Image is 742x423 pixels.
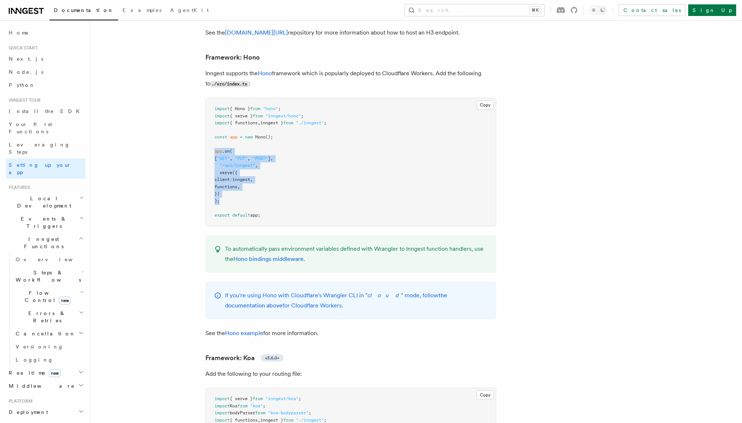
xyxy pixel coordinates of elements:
[253,113,263,118] span: from
[6,138,85,158] a: Leveraging Steps
[270,156,273,161] span: ,
[232,177,250,182] span: inngest
[688,4,736,16] a: Sign Up
[6,369,61,376] span: Realtime
[230,134,237,140] span: app
[225,244,488,264] p: To automatically pass environment variables defined with Wrangler to Inngest function handlers, u...
[230,149,232,154] span: (
[16,357,53,363] span: Logging
[245,134,253,140] span: new
[253,396,263,401] span: from
[230,156,232,161] span: ,
[6,379,85,392] button: Middleware
[298,396,301,401] span: ;
[166,2,213,20] a: AgentKit
[265,355,279,361] span: v3.6.0+
[6,366,85,379] button: Realtimenew
[230,113,253,118] span: { serve }
[6,185,30,190] span: Features
[16,344,64,350] span: Versioning
[619,4,685,16] a: Contact sales
[265,396,298,401] span: "inngest/koa"
[220,170,232,175] span: serve
[13,269,81,283] span: Steps & Workflows
[6,215,79,230] span: Events & Triggers
[6,406,85,419] button: Deployment
[232,213,250,218] span: default
[118,2,166,20] a: Examples
[9,56,43,62] span: Next.js
[214,213,230,218] span: export
[225,29,288,36] a: [DOMAIN_NAME][URL]
[13,327,85,340] button: Cancellation
[477,100,494,110] button: Copy
[324,418,326,423] span: ;
[6,52,85,65] a: Next.js
[258,70,272,77] a: Hono
[265,134,273,140] span: ();
[263,403,265,408] span: ;
[54,7,114,13] span: Documentation
[214,106,230,111] span: import
[214,418,230,423] span: import
[220,163,255,168] span: "/api/inngest"
[6,253,85,366] div: Inngest Functions
[278,106,281,111] span: ;
[9,29,29,36] span: Home
[214,134,227,140] span: const
[49,2,118,20] a: Documentation
[283,120,293,125] span: from
[9,142,70,155] span: Leveraging Steps
[6,105,85,118] a: Install the SDK
[265,113,301,118] span: "inngest/hono"
[13,330,76,337] span: Cancellation
[9,121,52,134] span: Your first Functions
[214,184,237,189] span: functions
[225,330,263,337] a: Hono example
[205,328,496,338] p: See the for more information.
[13,353,85,366] a: Logging
[9,69,43,75] span: Node.js
[6,97,41,103] span: Inngest tour
[214,149,222,154] span: app
[255,410,265,415] span: from
[170,7,209,13] span: AgentKit
[6,408,48,416] span: Deployment
[255,163,258,168] span: ,
[13,266,85,286] button: Steps & Workflows
[250,106,260,111] span: from
[225,290,488,311] p: If you're using Hono with Cloudflare's Wrangler CLI in " " mode, follow for Cloudflare Workers.
[9,162,71,175] span: Setting up your app
[258,120,260,125] span: ,
[253,156,268,161] span: "POST"
[205,28,496,38] p: See the repository for more information about how to host an H3 endpoint.
[232,170,237,175] span: ({
[230,177,232,182] span: :
[260,418,283,423] span: inngest }
[13,286,85,307] button: Flow Controlnew
[13,253,85,266] a: Overview
[263,106,278,111] span: "hono"
[6,45,37,51] span: Quick start
[214,113,230,118] span: import
[301,113,304,118] span: ;
[589,6,607,15] button: Toggle dark mode
[6,382,75,390] span: Middleware
[217,156,230,161] span: "GET"
[250,213,260,218] span: app;
[6,233,85,253] button: Inngest Functions
[214,396,230,401] span: import
[13,340,85,353] a: Versioning
[6,192,85,212] button: Local Development
[13,307,85,327] button: Errors & Retries
[296,120,324,125] span: "./inngest"
[214,156,217,161] span: [
[237,403,248,408] span: from
[309,410,311,415] span: ;
[6,235,79,250] span: Inngest Functions
[233,255,304,262] a: Hono bindings middleware
[214,403,230,408] span: import
[258,418,260,423] span: ,
[250,403,263,408] span: "koa"
[6,158,85,179] a: Setting up your app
